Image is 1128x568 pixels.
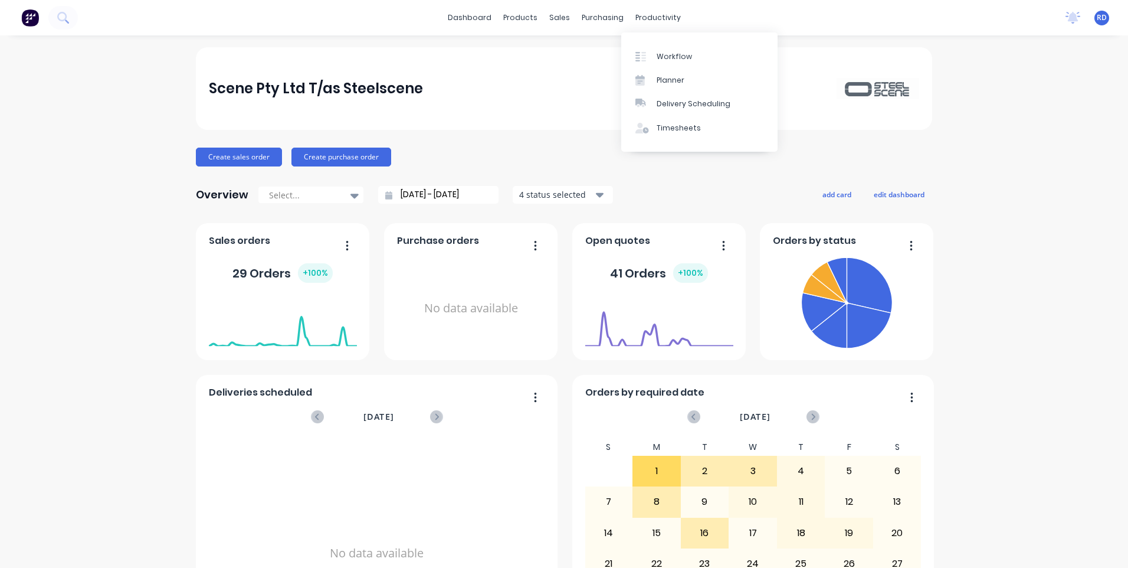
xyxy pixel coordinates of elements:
div: productivity [629,9,687,27]
div: 12 [825,487,873,517]
div: 4 status selected [519,188,593,201]
div: No data available [397,253,545,364]
a: Delivery Scheduling [621,92,778,116]
span: Open quotes [585,234,650,248]
div: 18 [778,518,825,548]
span: [DATE] [740,410,770,423]
a: Timesheets [621,116,778,140]
div: Overview [196,183,248,207]
div: T [681,439,729,456]
div: + 100 % [298,263,333,283]
img: Factory [21,9,39,27]
div: purchasing [576,9,629,27]
div: 15 [633,518,680,548]
span: Orders by status [773,234,856,248]
div: Timesheets [657,123,701,133]
button: edit dashboard [866,187,932,202]
div: 7 [585,487,632,517]
button: add card [815,187,859,202]
div: 8 [633,487,680,517]
div: sales [543,9,576,27]
div: 9 [681,487,729,517]
a: Workflow [621,44,778,68]
span: Orders by required date [585,386,704,400]
div: 16 [681,518,729,548]
span: Sales orders [209,234,270,248]
div: 29 Orders [232,263,333,283]
div: 41 Orders [610,263,708,283]
div: 3 [729,456,776,486]
a: dashboard [442,9,497,27]
div: 10 [729,487,776,517]
button: Create sales order [196,148,282,167]
div: 14 [585,518,632,548]
div: Planner [657,75,684,86]
div: + 100 % [673,263,708,283]
a: Planner [621,68,778,92]
img: Scene Pty Ltd T/as Steelscene [837,78,919,99]
span: Purchase orders [397,234,479,248]
div: S [873,439,922,456]
button: Create purchase order [291,148,391,167]
div: F [825,439,873,456]
div: W [729,439,777,456]
div: 5 [825,456,873,486]
div: 1 [633,456,680,486]
div: Workflow [657,51,692,62]
div: S [585,439,633,456]
div: 2 [681,456,729,486]
span: Deliveries scheduled [209,386,312,400]
div: 17 [729,518,776,548]
div: 19 [825,518,873,548]
div: Scene Pty Ltd T/as Steelscene [209,77,423,100]
button: 4 status selected [513,186,613,204]
span: [DATE] [363,410,394,423]
div: T [777,439,825,456]
div: 13 [874,487,921,517]
div: 20 [874,518,921,548]
div: M [632,439,681,456]
div: 4 [778,456,825,486]
span: RD [1097,12,1107,23]
div: products [497,9,543,27]
div: 11 [778,487,825,517]
div: 6 [874,456,921,486]
div: Delivery Scheduling [657,99,730,109]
